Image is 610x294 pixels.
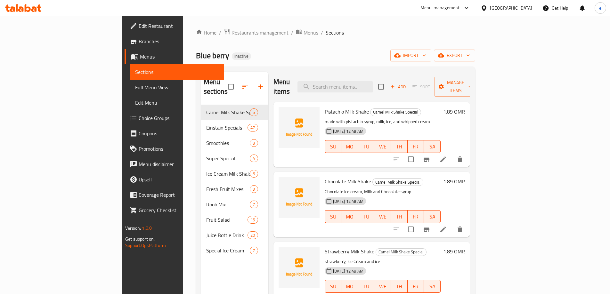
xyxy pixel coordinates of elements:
span: TH [394,212,405,221]
button: TH [391,210,408,223]
div: Juice Bottle Drink20 [201,227,268,243]
span: Blue berry [196,48,229,63]
h6: 1.89 OMR [443,177,465,186]
span: Grocery Checklist [139,206,219,214]
a: Edit menu item [439,226,447,233]
span: Upsell [139,176,219,183]
span: Camel Milk Shake Special [206,108,250,116]
div: items [250,247,258,254]
span: 20 [248,232,257,238]
span: SU [328,282,339,291]
button: SA [424,280,441,293]
span: Promotions [139,145,219,153]
span: 9 [250,186,257,192]
nav: breadcrumb [196,28,475,37]
button: Manage items [434,77,477,97]
span: TH [394,282,405,291]
a: Menu disclaimer [125,156,224,172]
span: Version: [125,224,141,232]
button: TH [391,280,408,293]
h2: Menu items [273,77,290,96]
span: Select to update [404,223,418,236]
span: 47 [248,125,257,131]
span: SU [328,142,339,151]
span: Coverage Report [139,191,219,199]
span: Edit Restaurant [139,22,219,30]
a: Restaurants management [224,28,289,37]
span: import [395,52,426,60]
span: Sections [135,68,219,76]
span: Edit Menu [135,99,219,107]
span: Full Menu View [135,83,219,91]
span: MO [344,282,355,291]
span: [DATE] 12:48 AM [330,198,366,204]
a: Edit Menu [130,95,224,110]
span: FR [410,282,422,291]
img: Chocolate Milk Shake [279,177,320,218]
div: Einstain Specials [206,124,248,131]
span: WE [377,212,388,221]
button: TU [358,140,375,153]
span: Coupons [139,130,219,137]
span: Menus [304,29,318,36]
button: FR [408,280,424,293]
span: TH [394,142,405,151]
div: Camel Milk Shake Special [376,248,427,256]
button: SU [325,140,342,153]
span: TU [361,142,372,151]
a: Full Menu View [130,80,224,95]
span: [DATE] 12:48 AM [330,268,366,274]
div: Roob Mix7 [201,197,268,212]
div: items [248,231,258,239]
button: SA [424,140,441,153]
a: Grocery Checklist [125,203,224,218]
span: Fresh Fruit Mixes [206,185,250,193]
nav: Menu sections [201,102,268,261]
a: Coverage Report [125,187,224,203]
a: Menus [296,28,318,37]
input: search [297,81,373,92]
span: Branches [139,37,219,45]
div: Roob Mix [206,201,250,208]
button: TH [391,140,408,153]
button: Branch-specific-item [419,152,434,167]
span: Menu disclaimer [139,160,219,168]
span: Restaurants management [232,29,289,36]
span: WE [377,142,388,151]
button: export [434,50,475,61]
span: SA [427,142,438,151]
button: Branch-specific-item [419,222,434,237]
span: MO [344,212,355,221]
span: Select all sections [224,80,238,93]
span: FR [410,142,422,151]
div: Einstain Specials47 [201,120,268,135]
button: MO [341,140,358,153]
span: 1.0.0 [142,224,152,232]
span: 5 [250,109,257,115]
span: Manage items [439,79,472,95]
h6: 1.89 OMR [443,107,465,116]
div: Ice Cream Milk Shake [206,170,250,178]
button: WE [374,140,391,153]
span: Pistachio Milk Shake [325,107,369,116]
div: Special Ice Cream [206,247,250,254]
button: WE [374,280,391,293]
span: Chocolate Milk Shake [325,177,371,186]
a: Edit Restaurant [125,18,224,34]
button: WE [374,210,391,223]
span: Fruit Salad [206,216,248,224]
div: Super Special4 [201,151,268,166]
div: Fruit Salad15 [201,212,268,227]
div: Special Ice Cream7 [201,243,268,258]
button: import [390,50,431,61]
img: Pistachio Milk Shake [279,107,320,148]
div: Camel Milk Shake Special5 [201,105,268,120]
span: Super Special [206,155,250,162]
span: 6 [250,171,257,177]
span: Select section first [408,82,434,92]
button: FR [408,210,424,223]
a: Sections [130,64,224,80]
div: Menu-management [420,4,460,12]
div: Inactive [232,52,251,60]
